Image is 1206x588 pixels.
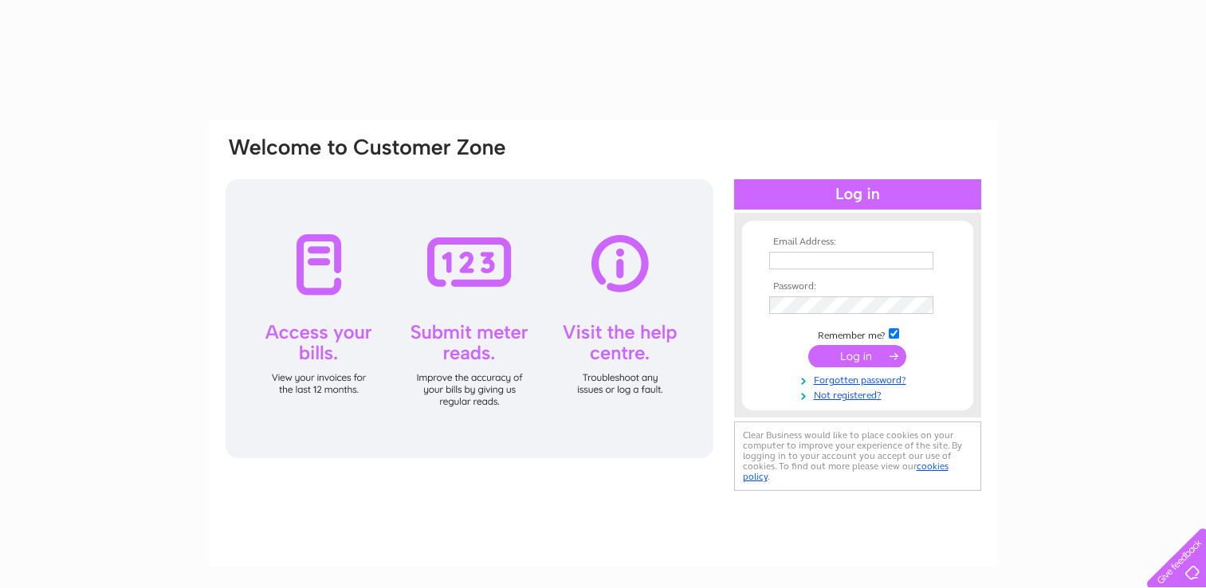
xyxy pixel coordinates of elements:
td: Remember me? [765,326,950,342]
th: Email Address: [765,237,950,248]
th: Password: [765,281,950,292]
a: Forgotten password? [769,371,950,386]
div: Clear Business would like to place cookies on your computer to improve your experience of the sit... [734,421,981,491]
input: Submit [808,345,906,367]
a: cookies policy [743,461,949,482]
a: Not registered? [769,386,950,402]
